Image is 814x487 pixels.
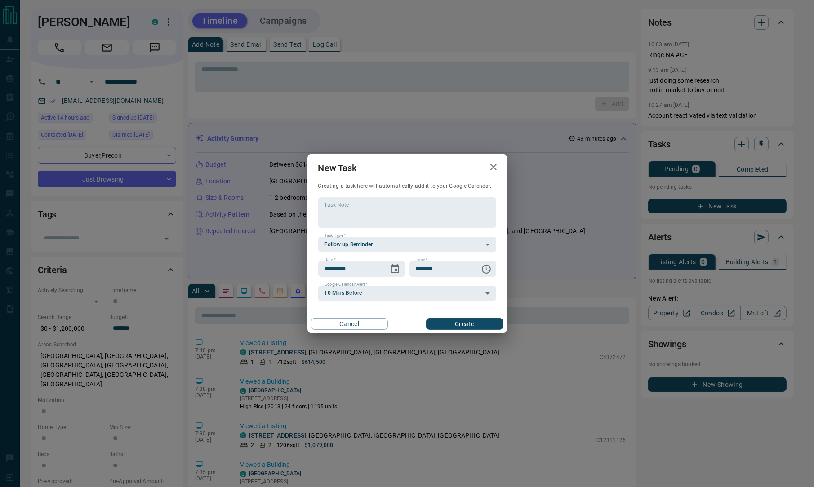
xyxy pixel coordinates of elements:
div: 10 Mins Before [318,286,496,301]
label: Task Type [325,233,346,239]
label: Time [416,257,427,263]
div: Follow up Reminder [318,237,496,252]
button: Cancel [311,318,388,330]
h2: New Task [307,154,368,182]
button: Create [426,318,503,330]
label: Date [325,257,336,263]
button: Choose time, selected time is 6:00 AM [477,260,495,278]
label: Google Calendar Alert [325,282,368,288]
button: Choose date, selected date is Aug 15, 2025 [386,260,404,278]
p: Creating a task here will automatically add it to your Google Calendar. [318,182,496,190]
